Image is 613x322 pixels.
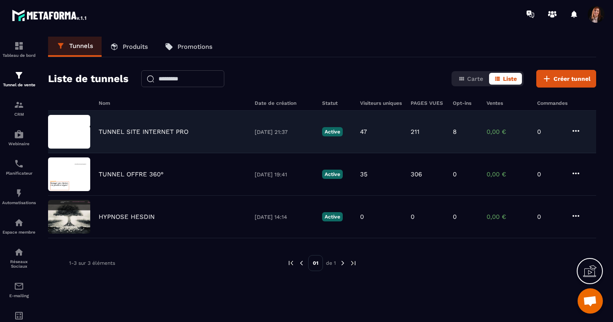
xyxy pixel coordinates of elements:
[14,188,24,198] img: automations
[298,259,305,267] img: prev
[339,259,347,267] img: next
[48,37,102,57] a: Tunnels
[360,100,402,106] h6: Visiteurs uniques
[536,70,596,88] button: Créer tunnel
[487,128,529,136] p: 0,00 €
[578,288,603,314] a: Ouvrir le chat
[453,213,457,221] p: 0
[69,42,93,50] p: Tunnels
[360,128,367,136] p: 47
[453,128,457,136] p: 8
[12,8,88,23] img: logo
[2,53,36,58] p: Tableau de bord
[2,182,36,211] a: automationsautomationsAutomatisations
[14,70,24,80] img: formation
[14,311,24,321] img: accountant
[14,129,24,139] img: automations
[487,100,529,106] h6: Ventes
[14,247,24,257] img: social-network
[99,128,188,136] p: TUNNEL SITE INTERNET PRO
[177,43,212,51] p: Promotions
[411,213,414,221] p: 0
[2,93,36,123] a: formationformationCRM
[411,100,444,106] h6: PAGES VUES
[2,141,36,146] p: Webinaire
[48,70,129,87] h2: Liste de tunnels
[2,259,36,269] p: Réseaux Sociaux
[322,100,352,106] h6: Statut
[2,171,36,176] p: Planificateur
[537,213,562,221] p: 0
[255,100,314,106] h6: Date de création
[322,127,343,136] p: Active
[411,170,422,178] p: 306
[48,157,90,191] img: image
[2,123,36,152] a: automationsautomationsWebinaire
[2,230,36,234] p: Espace membre
[102,37,156,57] a: Produits
[2,112,36,117] p: CRM
[2,200,36,205] p: Automatisations
[326,260,336,266] p: de 1
[453,100,478,106] h6: Opt-ins
[467,75,483,82] span: Carte
[2,64,36,93] a: formationformationTunnel de vente
[14,218,24,228] img: automations
[308,255,323,271] p: 01
[123,43,148,51] p: Produits
[360,213,364,221] p: 0
[2,35,36,64] a: formationformationTableau de bord
[99,100,246,106] h6: Nom
[537,170,562,178] p: 0
[322,170,343,179] p: Active
[48,200,90,234] img: image
[255,129,314,135] p: [DATE] 21:37
[503,75,517,82] span: Liste
[48,115,90,149] img: image
[156,37,221,57] a: Promotions
[2,241,36,275] a: social-networksocial-networkRéseaux Sociaux
[487,170,529,178] p: 0,00 €
[411,128,419,136] p: 211
[14,159,24,169] img: scheduler
[2,275,36,304] a: emailemailE-mailing
[487,213,529,221] p: 0,00 €
[255,171,314,178] p: [DATE] 19:41
[2,293,36,298] p: E-mailing
[2,152,36,182] a: schedulerschedulerPlanificateur
[287,259,295,267] img: prev
[453,73,488,85] button: Carte
[360,170,368,178] p: 35
[2,82,36,87] p: Tunnel de vente
[99,170,164,178] p: TUNNEL OFFRE 360°
[453,170,457,178] p: 0
[69,260,115,266] p: 1-3 sur 3 éléments
[14,100,24,110] img: formation
[14,41,24,51] img: formation
[14,281,24,291] img: email
[2,211,36,241] a: automationsautomationsEspace membre
[537,128,562,136] p: 0
[554,75,591,83] span: Créer tunnel
[99,213,155,221] p: HYPNOSE HESDIN
[255,214,314,220] p: [DATE] 14:14
[537,100,567,106] h6: Commandes
[489,73,522,85] button: Liste
[350,259,357,267] img: next
[322,212,343,221] p: Active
